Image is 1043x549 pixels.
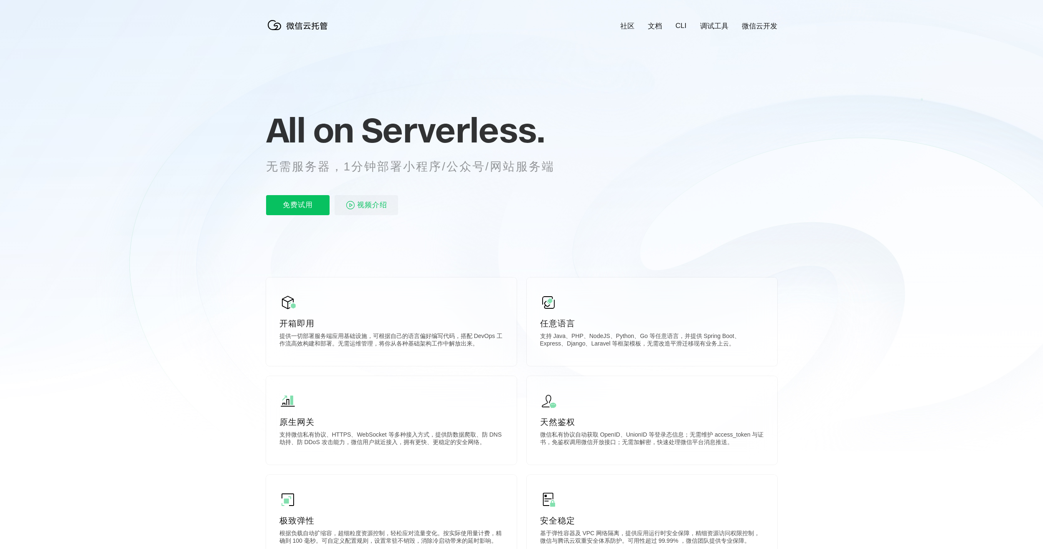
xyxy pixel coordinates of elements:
[279,431,503,448] p: 支持微信私有协议、HTTPS、WebSocket 等多种接入方式，提供防数据爬取、防 DNS 劫持、防 DDoS 攻击能力，微信用户就近接入，拥有更快、更稳定的安全网络。
[675,22,686,30] a: CLI
[279,333,503,349] p: 提供一切部署服务端应用基础设施，可根据自己的语言偏好编写代码，搭配 DevOps 工作流高效构建和部署。无需运维管理，将你从各种基础架构工作中解放出来。
[540,515,764,526] p: 安全稳定
[266,28,333,35] a: 微信云托管
[620,21,634,31] a: 社区
[266,158,570,175] p: 无需服务器，1分钟部署小程序/公众号/网站服务端
[540,416,764,428] p: 天然鉴权
[266,17,333,33] img: 微信云托管
[648,21,662,31] a: 文档
[742,21,777,31] a: 微信云开发
[700,21,728,31] a: 调试工具
[266,109,353,151] span: All on
[357,195,387,215] span: 视频介绍
[279,318,503,329] p: 开箱即用
[361,109,545,151] span: Serverless.
[540,333,764,349] p: 支持 Java、PHP、NodeJS、Python、Go 等任意语言，并提供 Spring Boot、Express、Django、Laravel 等框架模板，无需改造平滑迁移现有业务上云。
[540,530,764,546] p: 基于弹性容器及 VPC 网络隔离，提供应用运行时安全保障，精细资源访问权限控制，微信与腾讯云双重安全体系防护。可用性超过 99.99% ，微信团队提供专业保障。
[540,431,764,448] p: 微信私有协议自动获取 OpenID、UnionID 等登录态信息；无需维护 access_token 与证书，免鉴权调用微信开放接口；无需加解密，快速处理微信平台消息推送。
[279,416,503,428] p: 原生网关
[266,195,330,215] p: 免费试用
[279,530,503,546] p: 根据负载自动扩缩容，超细粒度资源控制，轻松应对流量变化。按实际使用量计费，精确到 100 毫秒。可自定义配置规则，设置常驻不销毁，消除冷启动带来的延时影响。
[279,515,503,526] p: 极致弹性
[540,318,764,329] p: 任意语言
[345,200,355,210] img: video_play.svg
